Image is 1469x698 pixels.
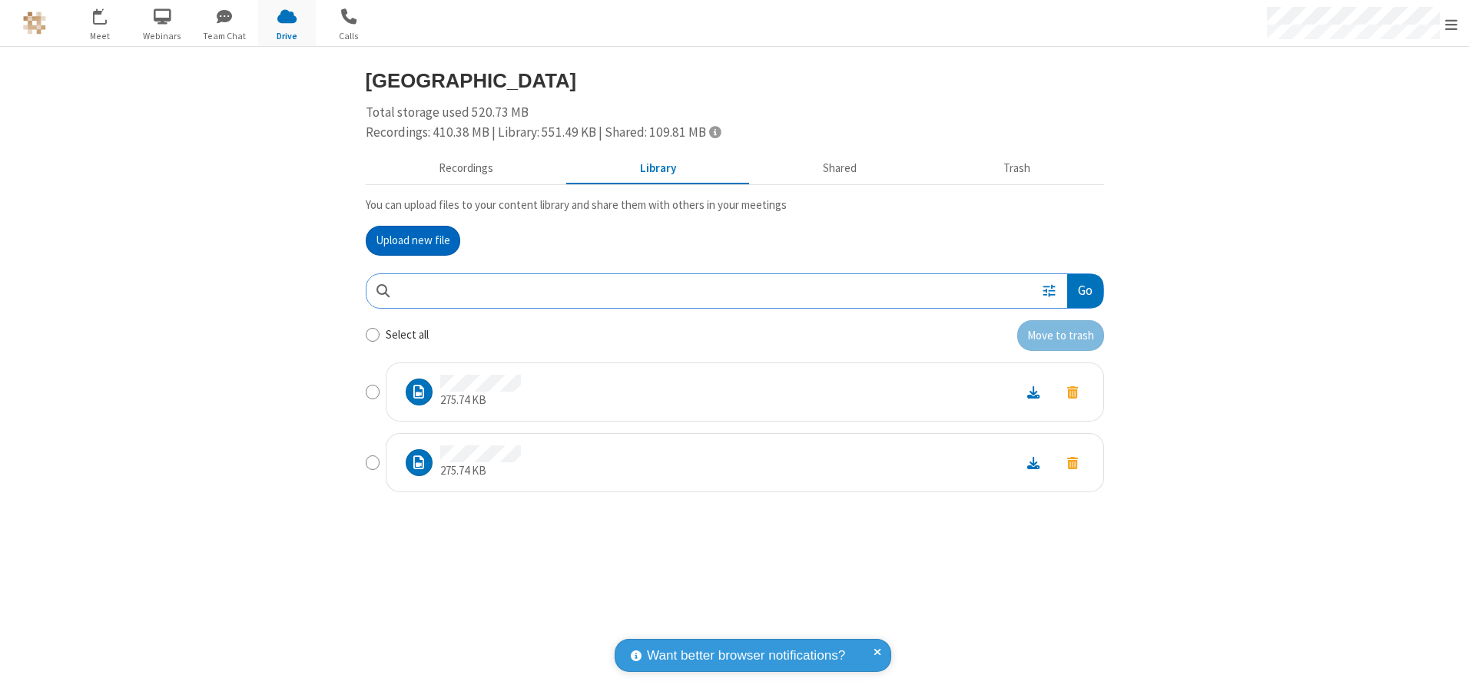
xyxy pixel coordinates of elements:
button: Move to trash [1053,382,1092,402]
label: Select all [386,326,429,344]
button: Upload new file [366,226,460,256]
p: You can upload files to your content library and share them with others in your meetings [366,197,1104,214]
span: Totals displayed include files that have been moved to the trash. [709,125,721,138]
img: QA Selenium DO NOT DELETE OR CHANGE [23,12,46,35]
button: Recorded meetings [366,154,567,184]
div: Recordings: 410.38 MB | Library: 551.49 KB | Shared: 109.81 MB [366,123,1104,143]
button: Shared during meetings [750,154,930,184]
span: Want better browser notifications? [647,646,845,666]
p: 275.74 KB [440,392,521,409]
span: Drive [258,29,316,43]
p: 275.74 KB [440,462,521,480]
a: Download file [1013,383,1053,401]
span: Team Chat [196,29,254,43]
button: Move to trash [1053,452,1092,473]
button: Content library [567,154,750,184]
button: Go [1067,274,1103,309]
div: Total storage used 520.73 MB [366,103,1104,142]
button: Trash [930,154,1104,184]
div: 10 [101,8,115,20]
a: Download file [1013,454,1053,471]
button: Move to trash [1017,320,1104,351]
h3: [GEOGRAPHIC_DATA] [366,70,1104,91]
span: Webinars [134,29,191,43]
span: Calls [320,29,378,43]
span: Meet [71,29,129,43]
